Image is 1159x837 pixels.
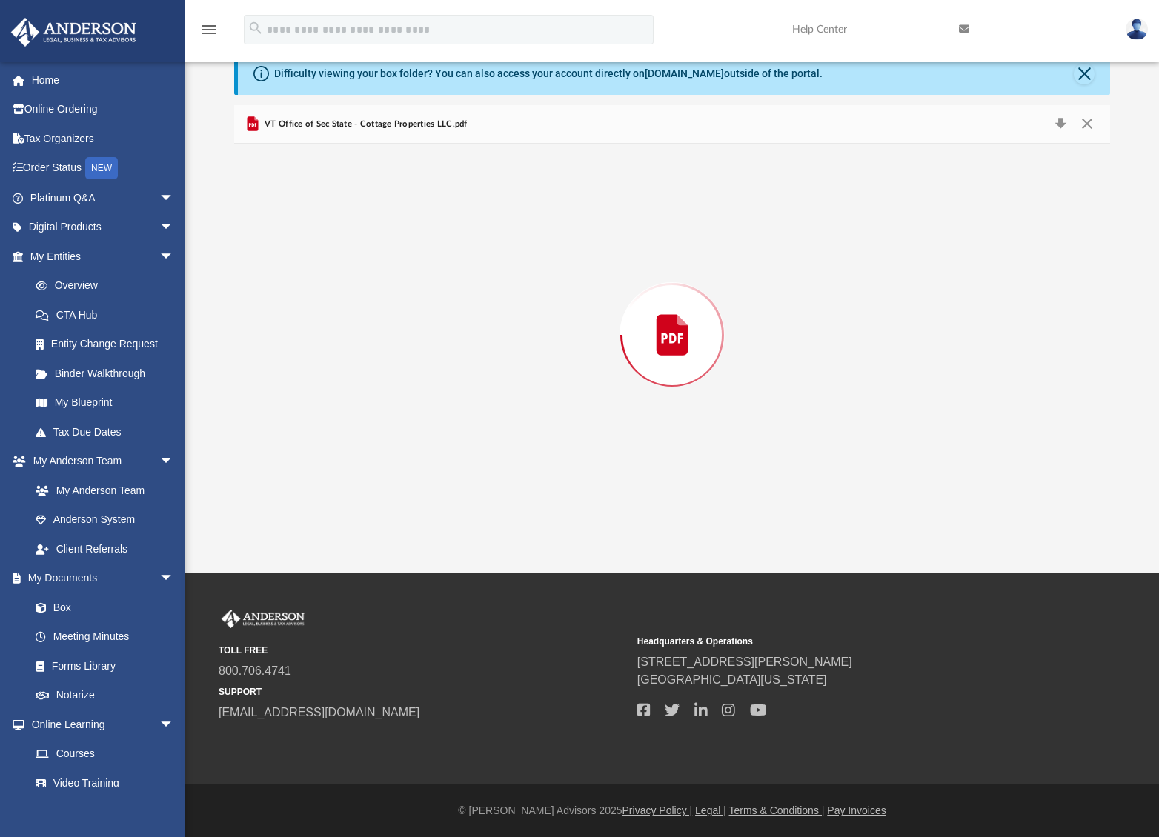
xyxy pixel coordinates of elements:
small: TOLL FREE [219,644,627,657]
a: Privacy Policy | [622,804,693,816]
a: Pay Invoices [827,804,886,816]
a: My Entitiesarrow_drop_down [10,241,196,271]
small: Headquarters & Operations [637,635,1046,648]
a: Forms Library [21,651,182,681]
a: Meeting Minutes [21,622,189,652]
span: arrow_drop_down [159,213,189,243]
i: menu [200,21,218,39]
a: Box [21,593,182,622]
div: Difficulty viewing your box folder? You can also access your account directly on outside of the p... [274,66,823,81]
a: Digital Productsarrow_drop_down [10,213,196,242]
a: CTA Hub [21,300,196,330]
a: Platinum Q&Aarrow_drop_down [10,183,196,213]
div: © [PERSON_NAME] Advisors 2025 [185,803,1159,818]
a: 800.706.4741 [219,664,291,677]
a: Anderson System [21,505,189,535]
img: User Pic [1126,19,1148,40]
button: Close [1074,114,1100,135]
span: arrow_drop_down [159,241,189,272]
a: Client Referrals [21,534,189,564]
a: [DOMAIN_NAME] [645,67,724,79]
button: Close [1074,64,1095,84]
a: Video Training [21,768,182,798]
a: My Anderson Teamarrow_drop_down [10,447,189,476]
div: Preview [234,105,1111,527]
img: Anderson Advisors Platinum Portal [7,18,141,47]
a: [GEOGRAPHIC_DATA][US_STATE] [637,673,827,686]
a: [STREET_ADDRESS][PERSON_NAME] [637,656,852,668]
a: My Blueprint [21,388,189,418]
a: Online Ordering [10,95,196,124]
span: arrow_drop_down [159,183,189,213]
a: Home [10,65,196,95]
a: Notarize [21,681,189,710]
a: My Anderson Team [21,476,182,505]
a: Tax Due Dates [21,417,196,447]
a: Legal | [695,804,726,816]
img: Anderson Advisors Platinum Portal [219,610,308,629]
a: Order StatusNEW [10,153,196,184]
span: arrow_drop_down [159,447,189,477]
a: My Documentsarrow_drop_down [10,564,189,593]
a: menu [200,28,218,39]
a: Tax Organizers [10,124,196,153]
a: Terms & Conditions | [729,804,825,816]
small: SUPPORT [219,685,627,698]
a: Entity Change Request [21,330,196,359]
span: arrow_drop_down [159,564,189,594]
a: [EMAIL_ADDRESS][DOMAIN_NAME] [219,706,419,718]
span: VT Office of Sec State - Cottage Properties LLC.pdf [262,118,468,131]
div: NEW [85,157,118,179]
a: Online Learningarrow_drop_down [10,710,189,739]
span: arrow_drop_down [159,710,189,740]
i: search [248,20,264,36]
a: Courses [21,739,189,769]
a: Overview [21,271,196,301]
a: Binder Walkthrough [21,359,196,388]
button: Download [1047,114,1074,135]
